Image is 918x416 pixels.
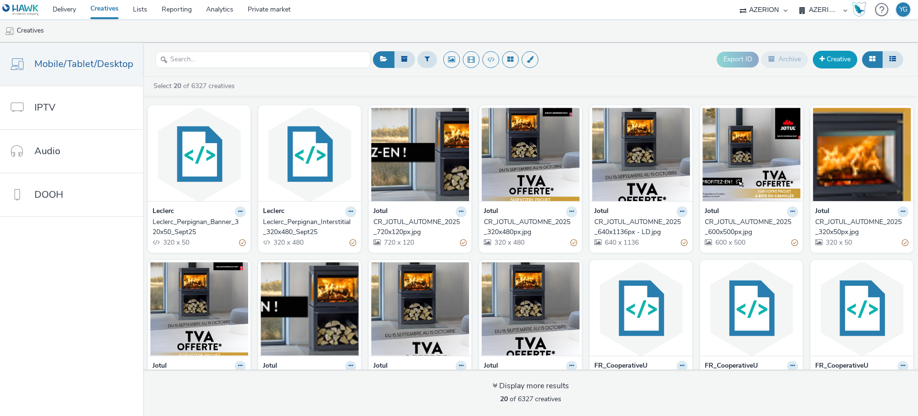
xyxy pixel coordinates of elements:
div: Display more results [492,381,569,392]
div: CR_JOTUL_AUTOMNE_2025_320x480px.jpg [484,217,573,237]
a: Hawk Academy [852,2,870,17]
img: CR_JOTUL_AUTOMNE_2025_1080x1920px - LD.jpg visual [371,262,469,356]
div: CR_JOTUL_AUTOMNE_2025_720x120px.jpg [373,217,463,237]
strong: Jotul [594,206,609,217]
strong: FR_CooperativeU [815,361,868,372]
a: Leclerc_Perpignan_Interstitial_320x480_Sept25 [263,217,356,237]
div: CR_JOTUL_AUTOMNE_2025_320x50px.jpg [815,217,905,237]
div: Leclerc_Perpignan_Banner_320x50_Sept25 [153,217,242,237]
div: Partially valid [350,238,356,248]
span: 600 x 500 [714,238,745,247]
a: Leclerc_Perpignan_Banner_320x50_Sept25 [153,217,246,237]
a: Select of 6327 creatives [153,81,239,90]
img: Leclerc_Perpignan_Interstitial_320x480_Sept25 visual [261,108,359,201]
span: Mobile/Tablet/Desktop [34,57,133,71]
button: Archive [761,51,808,67]
a: CR_JOTUL_AUTOMNE_2025_320x50px.jpg [815,217,908,237]
img: undefined Logo [2,4,39,16]
strong: 20 [500,394,508,404]
strong: Jotul [373,361,388,372]
input: Search... [155,51,371,68]
span: 320 x 480 [273,238,304,247]
span: of 6327 creatives [500,394,561,404]
strong: Leclerc [153,206,174,217]
img: CR_JOTUL_AUTOMNE_2025_640x960px - LD.jpg visual [150,262,248,356]
button: Export ID [717,52,759,67]
strong: Jotul [484,206,498,217]
img: Inter_S38_Seeberg visual [702,262,800,356]
div: CR_JOTUL_AUTOMNE_2025_640x1136px - LD.jpg [594,217,684,237]
img: Inter_S38_Florette visual [813,262,911,356]
img: CR_JOTUL_AUTOMNE_2025_720x120px.jpg visual [371,108,469,201]
strong: FR_CooperativeU [594,361,647,372]
span: DOOH [34,188,63,202]
div: YG [899,2,907,17]
span: 320 x 50 [825,238,852,247]
img: CR_JOTUL_AUTOMNE_2025_640x1136px - LD.jpg visual [592,108,690,201]
div: Partially valid [460,238,467,248]
span: IPTV [34,101,55,114]
img: Hawk Academy [852,2,866,17]
span: 640 x 1136 [604,238,639,247]
span: 720 x 120 [383,238,414,247]
a: CR_JOTUL_AUTOMNE_2025_600x500px.jpg [705,217,798,237]
img: CR_JOTUL_AUTOMNE_2025_640x100px.jpg visual [261,262,359,356]
div: Leclerc_Perpignan_Interstitial_320x480_Sept25 [263,217,352,237]
a: CR_JOTUL_AUTOMNE_2025_640x1136px - LD.jpg [594,217,688,237]
img: mobile [5,26,14,36]
img: Inter_S38_Café visual [592,262,690,356]
strong: Leclerc [263,206,284,217]
strong: Jotul [484,361,498,372]
div: Partially valid [681,238,688,248]
div: CR_JOTUL_AUTOMNE_2025_600x500px.jpg [705,217,794,237]
span: 320 x 50 [162,238,189,247]
img: CR_JOTUL_AUTOMNE_2025_720x1280px - LD.jpg visual [481,262,579,356]
a: CR_JOTUL_AUTOMNE_2025_320x480px.jpg [484,217,577,237]
div: Partially valid [570,238,577,248]
strong: Jotul [373,206,388,217]
strong: Jotul [705,206,719,217]
strong: 20 [174,81,181,90]
button: Grid [862,51,883,67]
img: CR_JOTUL_AUTOMNE_2025_600x500px.jpg visual [702,108,800,201]
button: Table [882,51,903,67]
span: Audio [34,144,60,158]
strong: FR_CooperativeU [705,361,758,372]
strong: Jotul [815,206,830,217]
a: CR_JOTUL_AUTOMNE_2025_720x120px.jpg [373,217,467,237]
div: Partially valid [239,238,246,248]
img: CR_JOTUL_AUTOMNE_2025_320x50px.jpg visual [813,108,911,201]
strong: Jotul [263,361,277,372]
strong: Jotul [153,361,167,372]
a: Creative [813,51,857,68]
span: 320 x 480 [493,238,525,247]
img: CR_JOTUL_AUTOMNE_2025_320x480px.jpg visual [481,108,579,201]
img: Leclerc_Perpignan_Banner_320x50_Sept25 visual [150,108,248,201]
div: Partially valid [902,238,908,248]
div: Partially valid [791,238,798,248]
